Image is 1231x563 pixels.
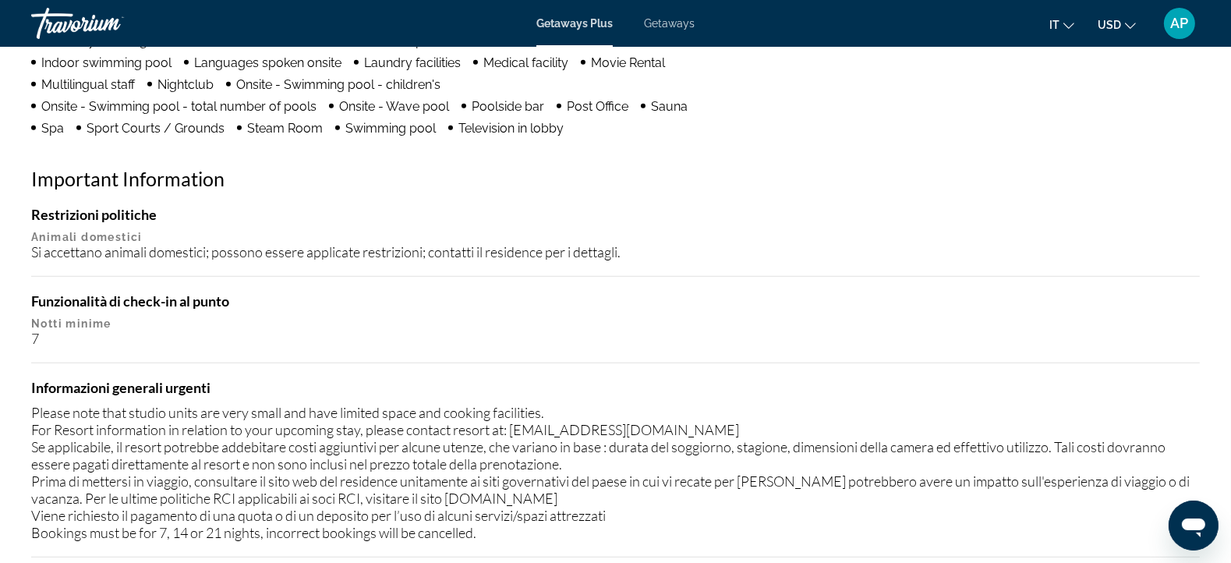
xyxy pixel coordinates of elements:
[458,121,564,136] span: Television in lobby
[157,77,214,92] span: Nightclub
[41,121,64,136] span: Spa
[472,99,544,114] span: Poolside bar
[1049,13,1074,36] button: Change language
[364,55,461,70] span: Laundry facilities
[1159,7,1200,40] button: User Menu
[591,55,665,70] span: Movie Rental
[1171,16,1189,31] span: AP
[194,55,341,70] span: Languages spoken onsite
[31,330,1200,347] div: 7
[339,99,449,114] span: Onsite - Wave pool
[247,121,323,136] span: Steam Room
[236,77,440,92] span: Onsite - Swimming pool - children's
[41,55,172,70] span: Indoor swimming pool
[1098,19,1121,31] span: USD
[567,99,628,114] span: Post Office
[41,77,135,92] span: Multilingual staff
[536,17,613,30] a: Getaways Plus
[483,55,568,70] span: Medical facility
[31,379,1200,396] h4: Informazioni generali urgenti
[31,317,1200,330] p: Notti minime
[31,206,1200,223] h4: Restrizioni politiche
[87,121,225,136] span: Sport Courts / Grounds
[41,99,317,114] span: Onsite - Swimming pool - total number of pools
[1049,19,1059,31] span: it
[1098,13,1136,36] button: Change currency
[644,17,695,30] a: Getaways
[345,121,436,136] span: Swimming pool
[31,167,1200,190] h2: Important Information
[31,404,1200,541] div: Please note that studio units are very small and have limited space and cooking facilities. For R...
[31,243,1200,260] div: Si accettano animali domestici; possono essere applicate restrizioni; contatti il residence per i...
[31,3,187,44] a: Travorium
[1169,501,1219,551] iframe: Buton lansare fereastră mesagerie
[651,99,688,114] span: Sauna
[31,292,1200,310] h4: Funzionalità di check-in al punto
[31,231,1200,243] p: Animali domestici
